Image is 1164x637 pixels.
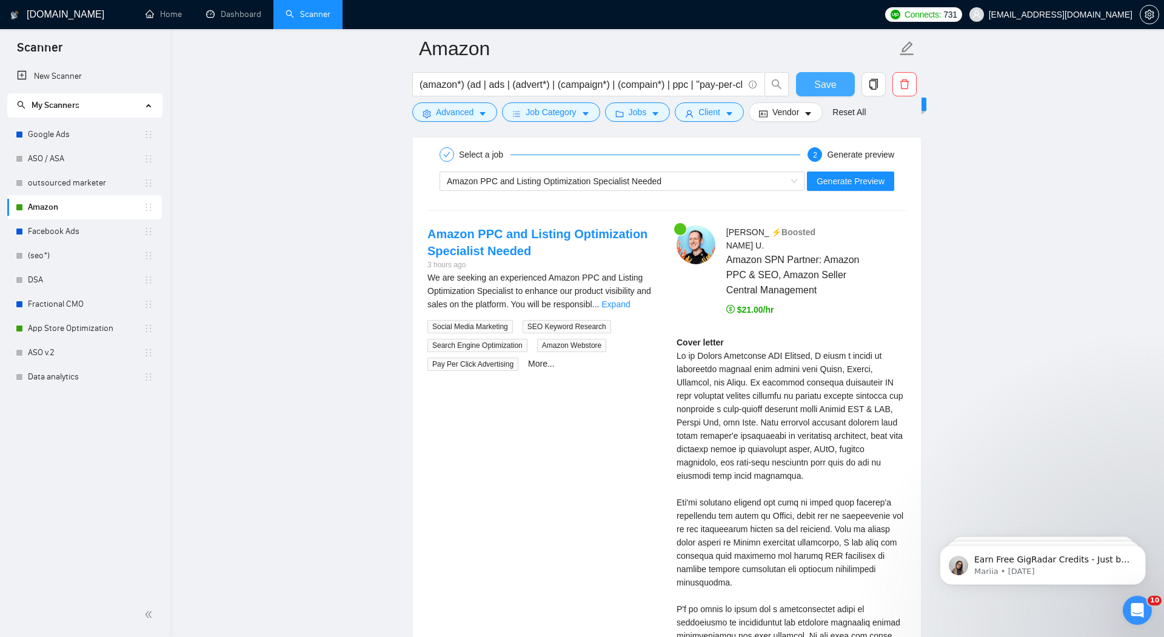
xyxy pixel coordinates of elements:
[206,9,261,19] a: dashboardDashboard
[651,109,660,118] span: caret-down
[17,100,79,110] span: My Scanners
[675,102,744,122] button: userClientcaret-down
[726,252,871,298] span: Amazon SPN Partner: Amazon PPC & SEO, Amazon Seller Central Management
[7,64,162,88] li: New Scanner
[592,299,600,309] span: ...
[726,305,735,313] span: dollar
[893,79,916,90] span: delete
[7,365,162,389] li: Data analytics
[7,292,162,316] li: Fractional CMO
[502,102,600,122] button: barsJob Categorycaret-down
[427,339,527,352] span: Search Engine Optimization
[771,227,815,237] span: ⚡️Boosted
[1140,5,1159,24] button: setting
[605,102,671,122] button: folderJobscaret-down
[144,130,153,139] span: holder
[144,324,153,333] span: holder
[523,320,611,333] span: SEO Keyword Research
[28,365,144,389] a: Data analytics
[796,72,855,96] button: Save
[478,109,487,118] span: caret-down
[698,105,720,119] span: Client
[1140,10,1159,19] span: setting
[286,9,330,19] a: searchScanner
[427,273,651,309] span: We are seeking an experienced Amazon PPC and Listing Optimization Specialist to enhance our produ...
[526,105,576,119] span: Job Category
[10,5,19,25] img: logo
[17,64,152,88] a: New Scanner
[759,109,768,118] span: idcard
[28,147,144,171] a: ASO / ASA
[7,316,162,341] li: App Store Optimization
[677,225,715,264] img: c1ggvvhzv4-VYMujOMOeOswbZ-YF8VXXxG89lfklDadfhmsHsDJHd27Sb7sWIbqCNF
[443,151,450,158] span: check
[144,178,153,188] span: holder
[726,227,769,250] span: [PERSON_NAME] U .
[412,102,497,122] button: settingAdvancedcaret-down
[423,109,431,118] span: setting
[144,202,153,212] span: holder
[581,109,590,118] span: caret-down
[921,519,1164,604] iframe: Intercom notifications message
[419,33,897,64] input: Scanner name...
[7,122,162,147] li: Google Ads
[17,101,25,109] span: search
[677,338,724,347] strong: Cover letter
[144,154,153,164] span: holder
[749,102,823,122] button: idcardVendorcaret-down
[144,348,153,358] span: holder
[601,299,630,309] a: Expand
[813,151,817,159] span: 2
[1123,596,1152,625] iframe: Intercom live chat
[28,341,144,365] a: ASO v.2
[7,244,162,268] li: (seo*)
[804,109,812,118] span: caret-down
[145,9,182,19] a: homeHome
[512,109,521,118] span: bars
[144,372,153,382] span: holder
[1140,10,1159,19] a: setting
[7,39,72,64] span: Scanner
[28,316,144,341] a: App Store Optimization
[1148,596,1162,605] span: 10
[629,105,647,119] span: Jobs
[144,299,153,309] span: holder
[943,8,957,21] span: 731
[427,271,657,311] div: We are seeking an experienced Amazon PPC and Listing Optimization Specialist to enhance our produ...
[765,79,788,90] span: search
[436,105,473,119] span: Advanced
[7,195,162,219] li: Amazon
[615,109,624,118] span: folder
[772,105,799,119] span: Vendor
[899,41,915,56] span: edit
[861,72,886,96] button: copy
[28,171,144,195] a: outsourced marketer
[862,79,885,90] span: copy
[528,359,555,369] a: More...
[28,195,144,219] a: Amazon
[7,171,162,195] li: outsourced marketer
[537,339,607,352] span: Amazon Webstore
[447,176,661,186] span: Amazon PPC and Listing Optimization Specialist Needed
[144,251,153,261] span: holder
[28,292,144,316] a: Fractional CMO
[28,122,144,147] a: Google Ads
[972,10,981,19] span: user
[749,81,757,88] span: info-circle
[807,172,894,191] button: Generate Preview
[892,72,917,96] button: delete
[144,227,153,236] span: holder
[420,77,743,92] input: Search Freelance Jobs...
[832,105,866,119] a: Reset All
[427,227,647,258] a: Amazon PPC and Listing Optimization Specialist Needed
[28,244,144,268] a: (seo*)
[685,109,694,118] span: user
[817,175,885,188] span: Generate Preview
[725,109,734,118] span: caret-down
[144,609,156,621] span: double-left
[891,10,900,19] img: upwork-logo.png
